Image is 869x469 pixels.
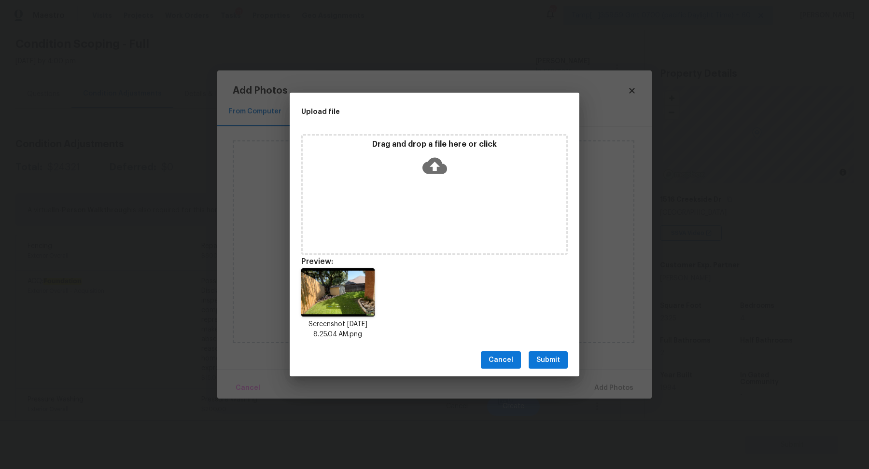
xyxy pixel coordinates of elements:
[301,106,524,117] h2: Upload file
[301,268,375,317] img: yyAAAAAASUVORK5CYII=
[301,319,375,340] p: Screenshot [DATE] 8.25.04 AM.png
[481,351,521,369] button: Cancel
[529,351,568,369] button: Submit
[536,354,560,366] span: Submit
[489,354,513,366] span: Cancel
[303,139,566,150] p: Drag and drop a file here or click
